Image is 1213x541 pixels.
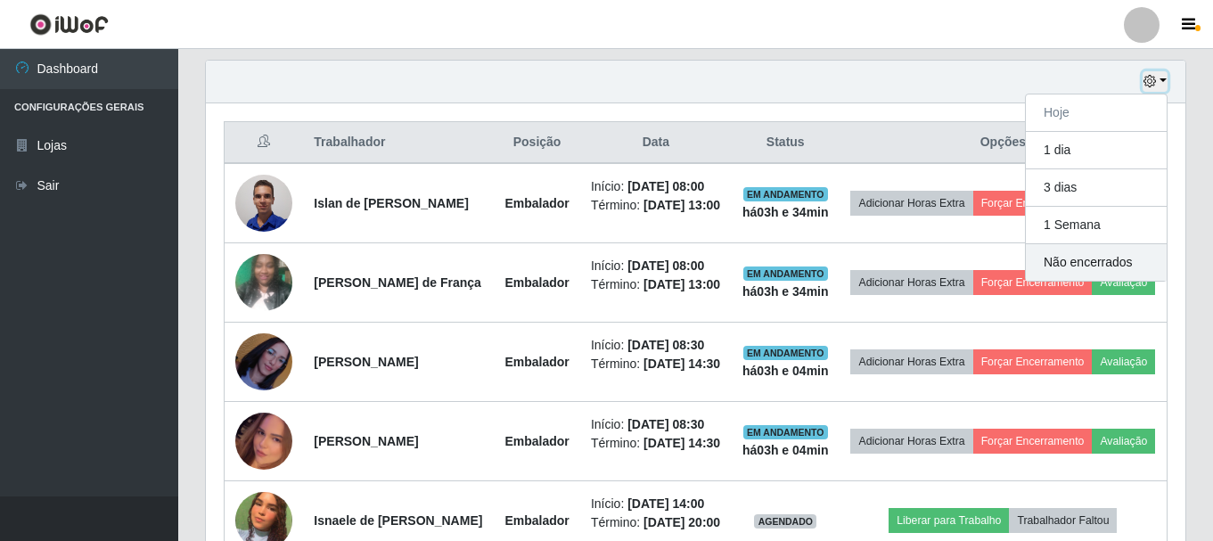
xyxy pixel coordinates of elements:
[591,336,721,355] li: Início:
[840,122,1168,164] th: Opções
[591,196,721,215] li: Término:
[29,13,109,36] img: CoreUI Logo
[643,436,720,450] time: [DATE] 14:30
[504,196,569,210] strong: Embalador
[504,275,569,290] strong: Embalador
[314,513,482,528] strong: Isnaele de [PERSON_NAME]
[1026,94,1167,132] button: Hoje
[743,266,828,281] span: EM ANDAMENTO
[1026,132,1167,169] button: 1 dia
[1026,244,1167,281] button: Não encerrados
[504,513,569,528] strong: Embalador
[973,270,1093,295] button: Forçar Encerramento
[627,258,704,273] time: [DATE] 08:00
[850,429,972,454] button: Adicionar Horas Extra
[850,270,972,295] button: Adicionar Horas Extra
[580,122,732,164] th: Data
[973,349,1093,374] button: Forçar Encerramento
[754,514,816,529] span: AGENDADO
[973,191,1093,216] button: Forçar Encerramento
[1092,270,1155,295] button: Avaliação
[1026,207,1167,244] button: 1 Semana
[742,205,829,219] strong: há 03 h e 34 min
[591,513,721,532] li: Término:
[850,349,972,374] button: Adicionar Horas Extra
[591,275,721,294] li: Término:
[314,275,480,290] strong: [PERSON_NAME] de França
[1092,349,1155,374] button: Avaliação
[643,357,720,371] time: [DATE] 14:30
[973,429,1093,454] button: Forçar Encerramento
[504,355,569,369] strong: Embalador
[743,346,828,360] span: EM ANDAMENTO
[235,165,292,241] img: 1701992124914.jpeg
[627,417,704,431] time: [DATE] 08:30
[235,311,292,413] img: 1754143199858.jpeg
[732,122,840,164] th: Status
[643,198,720,212] time: [DATE] 13:00
[1092,429,1155,454] button: Avaliação
[494,122,580,164] th: Posição
[314,434,418,448] strong: [PERSON_NAME]
[591,434,721,453] li: Término:
[314,355,418,369] strong: [PERSON_NAME]
[742,364,829,378] strong: há 03 h e 04 min
[1009,508,1117,533] button: Trabalhador Faltou
[850,191,972,216] button: Adicionar Horas Extra
[743,425,828,439] span: EM ANDAMENTO
[742,443,829,457] strong: há 03 h e 04 min
[591,177,721,196] li: Início:
[591,415,721,434] li: Início:
[235,390,292,492] img: 1754401535253.jpeg
[643,515,720,529] time: [DATE] 20:00
[627,179,704,193] time: [DATE] 08:00
[504,434,569,448] strong: Embalador
[314,196,468,210] strong: Islan de [PERSON_NAME]
[643,277,720,291] time: [DATE] 13:00
[591,257,721,275] li: Início:
[303,122,494,164] th: Trabalhador
[743,187,828,201] span: EM ANDAMENTO
[591,355,721,373] li: Término:
[742,284,829,299] strong: há 03 h e 34 min
[627,496,704,511] time: [DATE] 14:00
[889,508,1009,533] button: Liberar para Trabalho
[235,244,292,320] img: 1713098995975.jpeg
[627,338,704,352] time: [DATE] 08:30
[1026,169,1167,207] button: 3 dias
[591,495,721,513] li: Início:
